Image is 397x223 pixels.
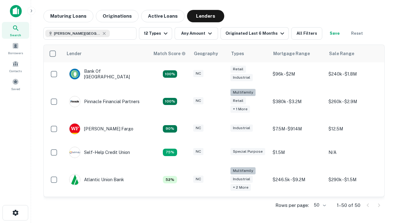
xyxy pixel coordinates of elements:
div: [PERSON_NAME] Fargo [69,123,133,134]
img: picture [69,147,80,158]
div: Matching Properties: 12, hasApolloMatch: undefined [163,125,177,133]
img: picture [69,69,80,79]
a: Borrowers [2,40,29,57]
div: NC [193,125,203,132]
span: [PERSON_NAME][GEOGRAPHIC_DATA], [GEOGRAPHIC_DATA] [54,31,100,36]
div: Special Purpose [230,148,265,155]
div: NC [193,70,203,77]
p: 1–50 of 50 [337,202,360,209]
td: $12.5M [325,117,381,141]
div: + 2 more [230,184,251,191]
button: Active Loans [141,10,185,22]
span: Borrowers [8,50,23,55]
div: NC [193,97,203,104]
th: Sale Range [325,45,381,62]
a: Saved [2,76,29,93]
div: 50 [311,201,327,210]
div: Retail [230,97,246,104]
div: Bank Of [GEOGRAPHIC_DATA] [69,68,144,80]
td: $290k - $1.5M [325,164,381,195]
div: Types [231,50,244,57]
div: Matching Properties: 10, hasApolloMatch: undefined [163,149,177,156]
div: Pinnacle Financial Partners [69,96,140,107]
img: picture [69,96,80,107]
div: Originated Last 6 Months [225,30,286,37]
div: Sale Range [329,50,354,57]
p: Rows per page: [275,202,309,209]
img: capitalize-icon.png [10,5,22,17]
div: Industrial [230,176,253,183]
button: Originated Last 6 Months [221,27,289,40]
div: Matching Properties: 14, hasApolloMatch: undefined [163,70,177,78]
div: Lender [67,50,82,57]
div: Multifamily [230,167,256,174]
img: picture [69,174,80,185]
div: Industrial [230,74,253,81]
a: Search [2,22,29,39]
div: Capitalize uses an advanced AI algorithm to match your search with the best lender. The match sco... [154,50,186,57]
button: Reset [347,27,367,40]
h6: Match Score [154,50,185,57]
button: Lenders [187,10,224,22]
button: All Filters [291,27,322,40]
td: $240k - $1.8M [325,62,381,86]
td: $7.5M - $914M [270,117,325,141]
button: Save your search to get updates of matches that match your search criteria. [325,27,345,40]
td: $380k - $3.2M [270,86,325,117]
td: $246.5k - $9.2M [270,164,325,195]
img: picture [69,124,80,134]
td: $260k - $2.9M [325,86,381,117]
button: 12 Types [139,27,172,40]
th: Capitalize uses an advanced AI algorithm to match your search with the best lender. The match sco... [150,45,190,62]
div: + 1 more [230,106,250,113]
span: Search [10,33,21,37]
div: Industrial [230,125,253,132]
th: Mortgage Range [270,45,325,62]
div: Retail [230,66,246,73]
th: Types [227,45,270,62]
span: Saved [11,86,20,91]
div: Multifamily [230,89,256,96]
div: NC [193,176,203,183]
td: N/A [325,141,381,164]
div: Self-help Credit Union [69,147,130,158]
th: Geography [190,45,227,62]
div: Matching Properties: 7, hasApolloMatch: undefined [163,176,177,183]
div: Matching Properties: 24, hasApolloMatch: undefined [163,98,177,105]
span: Contacts [9,68,22,73]
a: Contacts [2,58,29,75]
div: NC [193,148,203,155]
div: Atlantic Union Bank [69,174,124,185]
div: Mortgage Range [273,50,310,57]
button: Originations [96,10,139,22]
div: Geography [194,50,218,57]
td: $96k - $2M [270,62,325,86]
td: $1.5M [270,141,325,164]
button: Maturing Loans [43,10,93,22]
button: Any Amount [175,27,218,40]
iframe: Chat Widget [366,173,397,203]
th: Lender [63,45,150,62]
